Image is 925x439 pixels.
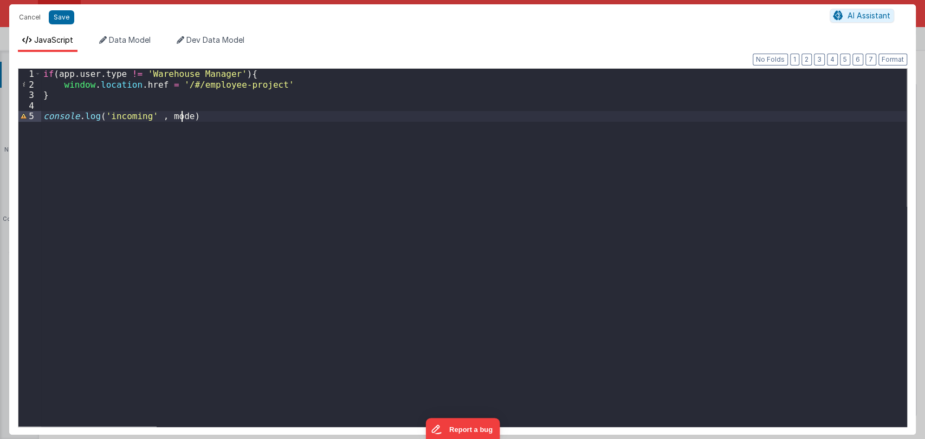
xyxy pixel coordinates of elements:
span: Dev Data Model [186,35,244,44]
div: 3 [18,90,41,101]
button: Cancel [14,10,46,25]
div: 5 [18,111,41,122]
div: 1 [18,69,41,80]
span: JavaScript [34,35,73,44]
button: 7 [865,54,876,65]
button: Save [49,10,74,24]
button: 4 [827,54,838,65]
button: Format [878,54,907,65]
button: AI Assistant [830,9,894,23]
button: 3 [814,54,825,65]
button: 1 [790,54,799,65]
span: Data Model [109,35,151,44]
button: 6 [852,54,863,65]
div: 2 [18,80,41,90]
div: 4 [18,101,41,112]
button: No Folds [753,54,788,65]
button: 2 [801,54,812,65]
button: 5 [840,54,850,65]
span: AI Assistant [848,11,890,20]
